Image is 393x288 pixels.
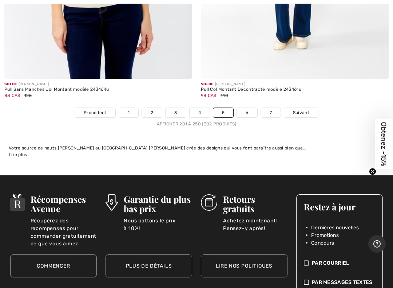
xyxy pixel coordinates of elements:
span: Lire plus [9,152,27,157]
div: Pull Col Montant Décontracté modèle 243461u [201,87,389,92]
a: 6 [237,108,257,117]
a: 2 [142,108,162,117]
h3: Restez à jour [304,202,375,211]
span: Promotions [311,231,339,239]
span: Par Courriel [312,259,349,267]
span: Précédent [84,109,107,116]
p: Nous battons le prix à 10%! [124,217,192,231]
p: Récupérez des recompenses pour commander gratuitement ce que vous aimez. [31,217,97,231]
a: Plus de détails [106,254,192,277]
span: 88 CA$ [4,93,20,98]
div: Pull Sans Manches Col Montant modèle 243464u [4,87,192,92]
h3: Récompenses Avenue [31,194,97,213]
h3: Garantie du plus bas prix [124,194,192,213]
span: Obtenez -15% [380,122,388,166]
img: check [304,259,309,267]
a: 4 [190,108,210,117]
div: Obtenez -15%Close teaser [375,119,393,170]
span: Suivant [293,109,309,116]
a: Lire nos politiques [201,254,287,277]
span: 98 CA$ [201,93,217,98]
a: 7 [261,108,281,117]
span: Dernières nouvelles [311,224,359,231]
img: Récompenses Avenue [10,194,25,211]
iframe: Ouvre un widget dans lequel vous pouvez trouver plus d’informations [368,235,386,253]
a: Commencer [10,254,97,277]
span: Concours [311,239,334,247]
div: [PERSON_NAME] [201,82,389,87]
a: Précédent [75,108,115,117]
span: Solde [4,82,17,86]
a: 3 [166,108,186,117]
h3: Retours gratuits [223,194,287,213]
img: check [304,279,309,286]
img: Garantie du plus bas prix [106,194,118,211]
a: 5 [213,108,233,117]
span: Par messages textes [312,279,373,286]
span: Solde [201,82,214,86]
span: 125 [24,93,32,98]
div: [PERSON_NAME] [4,82,192,87]
a: Suivant [284,108,318,117]
button: Close teaser [369,168,376,175]
a: 1 [119,108,138,117]
img: Retours gratuits [201,194,217,211]
div: Votre source de hauts [PERSON_NAME] au [GEOGRAPHIC_DATA] [PERSON_NAME] crée des designs qui vous ... [9,145,384,151]
span: 140 [221,93,228,98]
p: Achetez maintenant! Pensez-y après! [223,217,287,231]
